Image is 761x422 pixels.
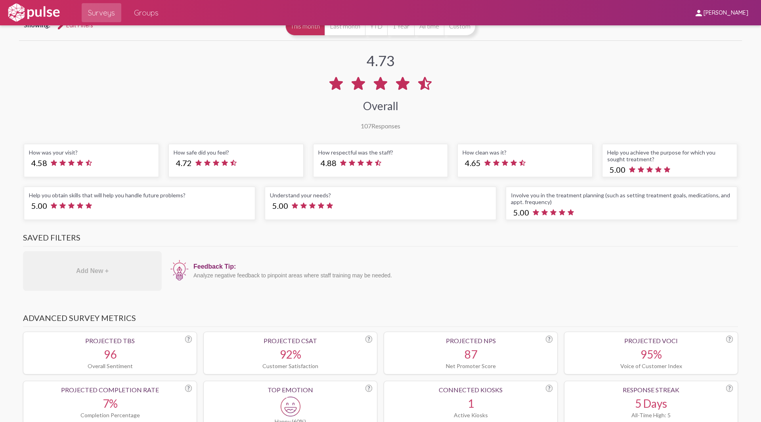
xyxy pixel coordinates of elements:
span: Surveys [88,6,115,20]
div: ? [726,385,733,392]
div: ? [546,336,553,343]
span: 5.00 [31,201,47,210]
div: Active Kiosks [389,412,553,418]
div: ? [365,385,372,392]
span: 4.65 [465,158,481,168]
mat-icon: Edit Filters [57,21,66,31]
span: 107 [361,122,371,130]
button: This month [285,17,325,36]
span: 5.00 [272,201,288,210]
div: Voice of Customer Index [569,363,733,369]
span: 4.88 [321,158,337,168]
span: 5.00 [513,208,529,217]
img: white-logo.svg [6,3,61,23]
div: Involve you in the treatment planning (such as setting treatment goals, medications, and appt. fr... [511,192,732,205]
div: Help you achieve the purpose for which you sought treatment? [607,149,732,162]
div: Top Emotion [208,386,372,393]
span: 4.58 [31,158,47,168]
mat-icon: person [694,8,704,18]
div: Customer Satisfaction [208,363,372,369]
span: [PERSON_NAME] [704,10,748,17]
span: Groups [134,6,159,20]
span: Showing: [24,21,50,29]
div: ? [726,336,733,343]
div: 95% [569,348,733,361]
button: YTD [365,17,387,36]
h3: Saved Filters [23,233,738,246]
div: ? [185,385,192,392]
div: How clean was it? [463,149,587,156]
div: Projected CSAT [208,337,372,344]
div: Completion Percentage [28,412,192,418]
div: Projected NPS [389,337,553,344]
div: Overall Sentiment [28,363,192,369]
div: ? [365,336,372,343]
div: 87 [389,348,553,361]
button: 1 Year [387,17,414,36]
a: Surveys [82,3,121,22]
div: Responses [361,122,400,130]
div: Help you obtain skills that will help you handle future problems? [29,192,250,199]
div: 4.73 [367,52,395,69]
div: ? [185,336,192,343]
div: Add New + [23,251,162,291]
div: How was your visit? [29,149,154,156]
button: [PERSON_NAME] [688,5,755,20]
div: 5 Days [569,397,733,410]
div: Feedback Tip: [193,263,734,270]
div: ? [546,385,553,392]
button: All time [414,17,444,36]
span: Edit Filters [57,22,93,29]
button: Last month [325,17,365,36]
div: All-Time High: 5 [569,412,733,418]
div: 96 [28,348,192,361]
div: Projected VoCI [569,337,733,344]
div: Net Promoter Score [389,363,553,369]
div: Connected Kiosks [389,386,553,393]
div: How safe did you feel? [174,149,298,156]
a: Groups [128,3,165,22]
div: 1 [389,397,553,410]
button: Custom [444,17,476,36]
h3: Advanced Survey Metrics [23,313,738,327]
img: Happy [281,397,300,416]
img: icon12.png [170,259,189,281]
div: Response Streak [569,386,733,393]
div: Projected TBS [28,337,192,344]
div: 7% [28,397,192,410]
div: Analyze negative feedback to pinpoint areas where staff training may be needed. [193,272,734,279]
div: How respectful was the staff? [318,149,443,156]
div: Overall [363,99,398,113]
div: Understand your needs? [270,192,491,199]
span: 5.00 [610,165,625,174]
div: Projected Completion Rate [28,386,192,393]
div: 92% [208,348,372,361]
span: 4.72 [176,158,192,168]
